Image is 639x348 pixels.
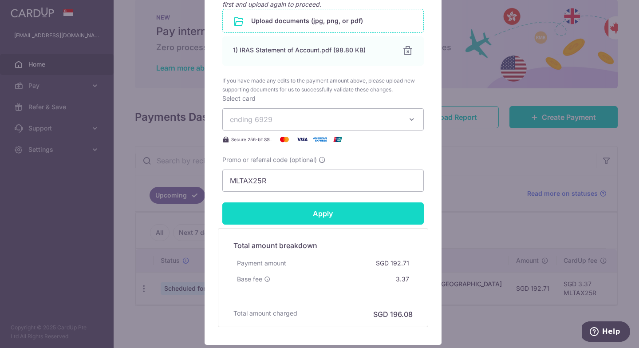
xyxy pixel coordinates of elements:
[233,240,413,251] h5: Total amount breakdown
[237,275,262,284] span: Base fee
[373,309,413,320] h6: SGD 196.08
[293,134,311,145] img: Visa
[582,321,630,344] iframe: Opens a widget where you can find more information
[20,6,39,14] span: Help
[233,46,392,55] div: 1) IRAS Statement of Account.pdf (98.80 KB)
[222,9,424,33] div: Upload documents (jpg, png, or pdf)
[233,255,290,271] div: Payment amount
[222,155,317,164] span: Promo or referral code (optional)
[222,94,256,103] label: Select card
[276,134,293,145] img: Mastercard
[231,136,272,143] span: Secure 256-bit SSL
[233,309,297,318] h6: Total amount charged
[372,255,413,271] div: SGD 192.71
[311,134,329,145] img: American Express
[222,76,424,94] span: If you have made any edits to the payment amount above, please upload new supporting documents fo...
[329,134,347,145] img: UnionPay
[392,271,413,287] div: 3.37
[230,115,272,124] span: ending 6929
[222,202,424,225] input: Apply
[222,108,424,130] button: ending 6929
